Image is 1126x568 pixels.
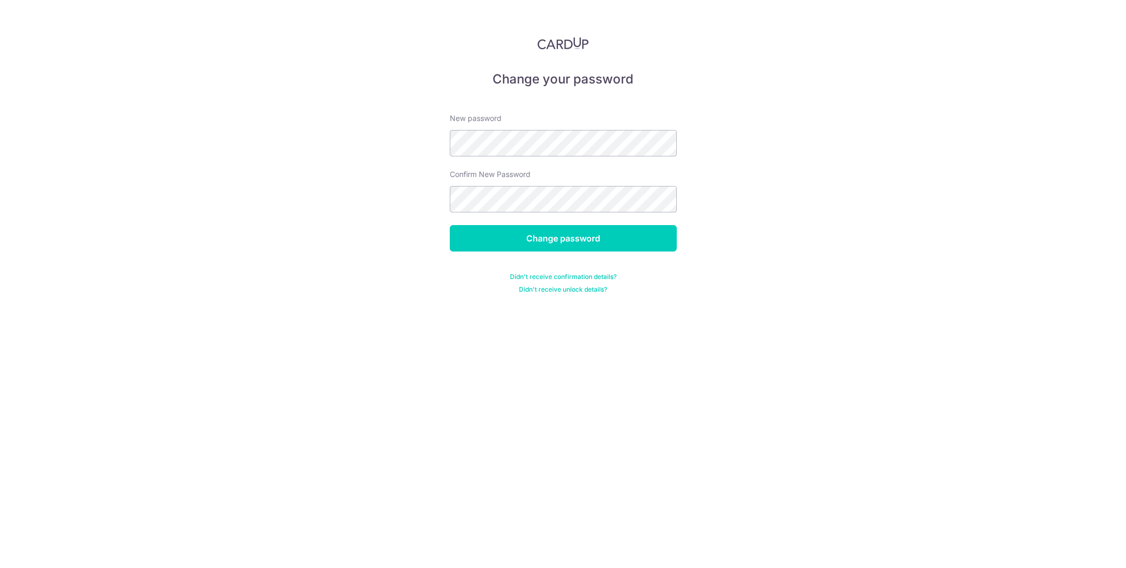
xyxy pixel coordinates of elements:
a: Didn't receive confirmation details? [510,273,617,281]
a: Didn't receive unlock details? [519,285,607,294]
input: Change password [450,225,677,252]
img: CardUp Logo [537,37,589,50]
label: New password [450,113,502,124]
label: Confirm New Password [450,169,531,180]
h5: Change your password [450,71,677,88]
